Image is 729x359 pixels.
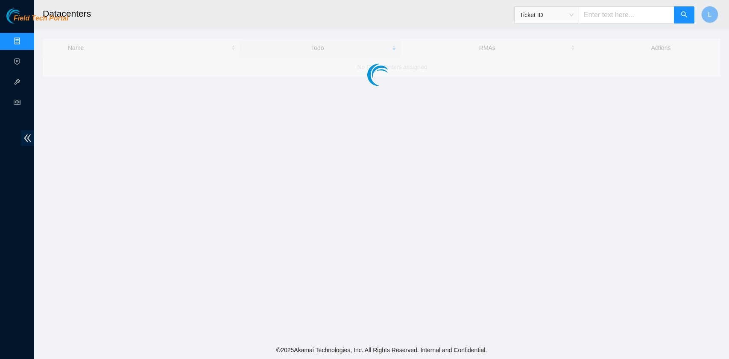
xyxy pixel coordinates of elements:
span: read [14,95,20,112]
button: L [701,6,718,23]
span: Ticket ID [520,9,574,21]
span: double-left [21,130,34,146]
span: search [681,11,688,19]
span: L [708,9,712,20]
button: search [674,6,694,23]
img: Akamai Technologies [6,9,43,23]
input: Enter text here... [579,6,674,23]
footer: © 2025 Akamai Technologies, Inc. All Rights Reserved. Internal and Confidential. [34,341,729,359]
span: Field Tech Portal [14,15,68,23]
a: Akamai TechnologiesField Tech Portal [6,15,68,26]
